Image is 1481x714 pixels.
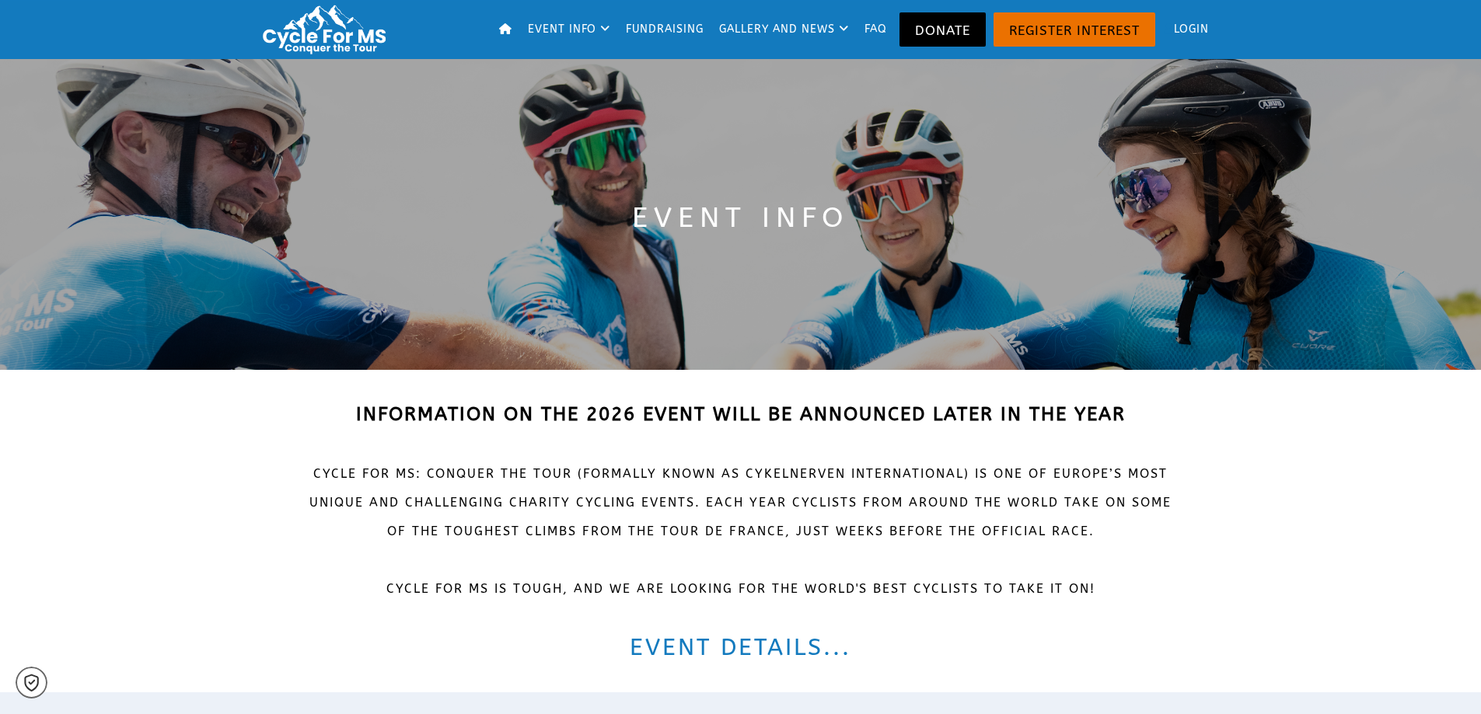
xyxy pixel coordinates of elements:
[309,409,1172,596] span: CYCLE FOR MS: Conquer the Tour (formally known as Cykelnerven International) IS ONE OF EUROPE’S M...
[899,12,986,47] a: Donate
[632,201,849,234] span: Event Info
[298,632,1184,663] h2: Event details...
[1159,4,1215,55] a: Login
[16,667,47,698] a: Cookie settings
[257,3,399,56] img: Cycle for MS: Conquer the Tour
[356,403,1126,425] strong: INFORMATION ON THE 2026 EVENT WILL BE ANNOUNCED LATER IN THE YEAR
[994,12,1155,47] a: Register Interest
